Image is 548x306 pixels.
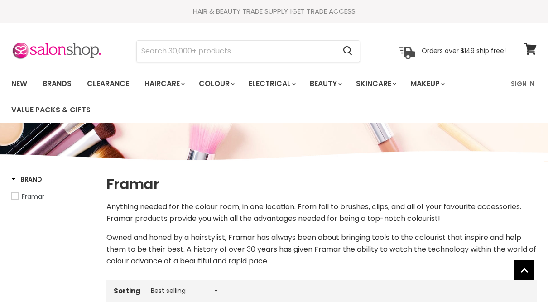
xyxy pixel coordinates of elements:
input: Search [137,41,336,62]
a: Skincare [349,74,402,93]
a: Electrical [242,74,301,93]
a: Brands [36,74,78,93]
h3: Brand [11,175,42,184]
form: Product [136,40,360,62]
a: Haircare [138,74,190,93]
p: Anything needed for the colour room, in one location. From foil to brushes, clips, and all of you... [106,201,537,225]
a: Beauty [303,74,347,93]
span: Framar [22,192,44,201]
a: Makeup [404,74,450,93]
a: Sign In [505,74,540,93]
a: Clearance [80,74,136,93]
h1: Framar [106,175,537,194]
ul: Main menu [5,71,505,123]
a: Colour [192,74,240,93]
button: Search [336,41,360,62]
label: Sorting [114,287,140,295]
a: New [5,74,34,93]
p: Owned and honed by a hairstylist, Framar has always been about bringing tools to the colourist th... [106,232,537,267]
a: Framar [11,191,95,201]
a: Value Packs & Gifts [5,100,97,120]
a: GET TRADE ACCESS [292,6,356,16]
p: Orders over $149 ship free! [422,47,506,55]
